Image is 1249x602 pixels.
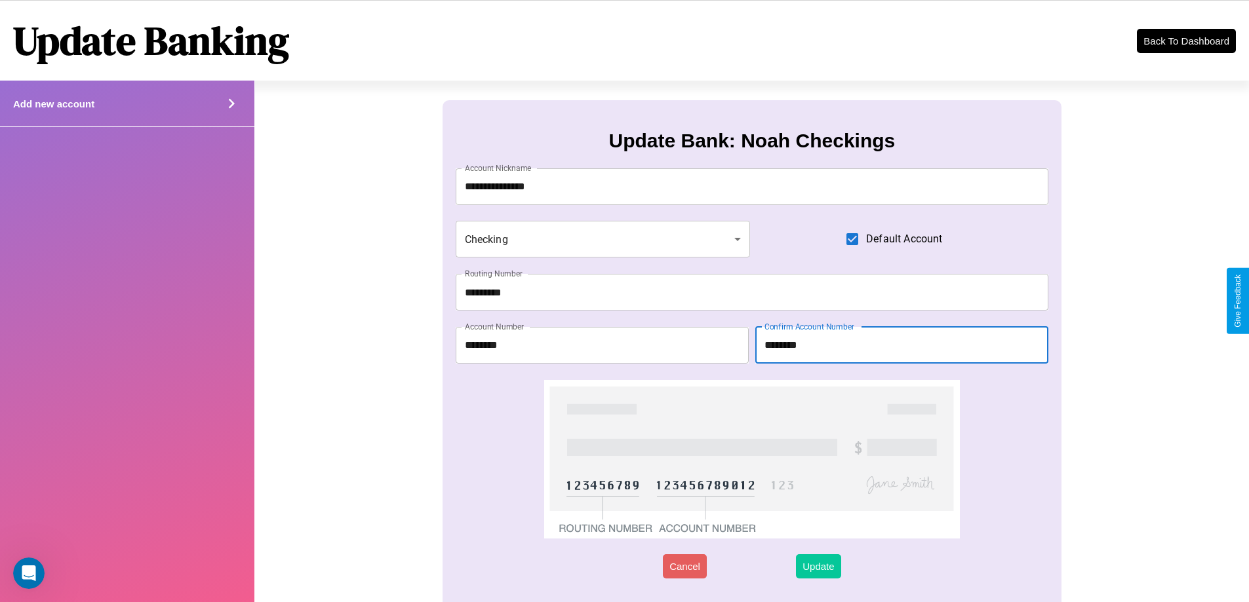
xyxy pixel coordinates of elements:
label: Confirm Account Number [764,321,854,332]
h4: Add new account [13,98,94,109]
label: Account Nickname [465,162,532,174]
iframe: Intercom live chat [13,557,45,589]
label: Account Number [465,321,524,332]
h3: Update Bank: Noah Checkings [609,130,896,152]
button: Back To Dashboard [1137,29,1236,53]
h1: Update Banking [13,14,289,67]
span: Default Account [866,231,942,247]
img: check [544,380,959,538]
button: Cancel [663,554,707,578]
label: Routing Number [465,268,523,279]
button: Update [796,554,841,578]
div: Give Feedback [1233,274,1242,328]
div: Checking [456,221,751,257]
